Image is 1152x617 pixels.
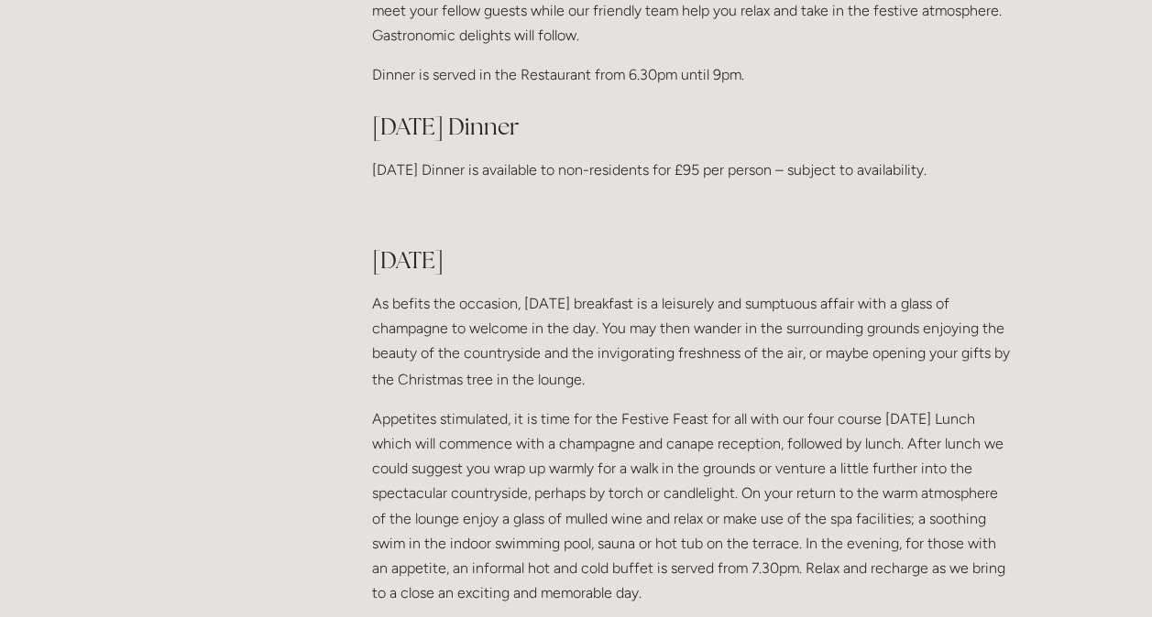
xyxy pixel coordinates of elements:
[372,406,1015,605] p: Appetites stimulated, it is time for the Festive Feast for all with our four course [DATE] Lunch ...
[372,244,1015,276] h2: [DATE]
[372,111,1015,143] h2: [DATE] Dinner
[372,291,1015,391] p: As befits the occasion, [DATE] breakfast is a leisurely and sumptuous affair with a glass of cham...
[372,62,1015,87] p: Dinner is served in the Restaurant from 6.30pm until 9pm.
[372,157,1015,182] p: [DATE] Dinner is available to non-residents for £95 per person – subject to availability.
